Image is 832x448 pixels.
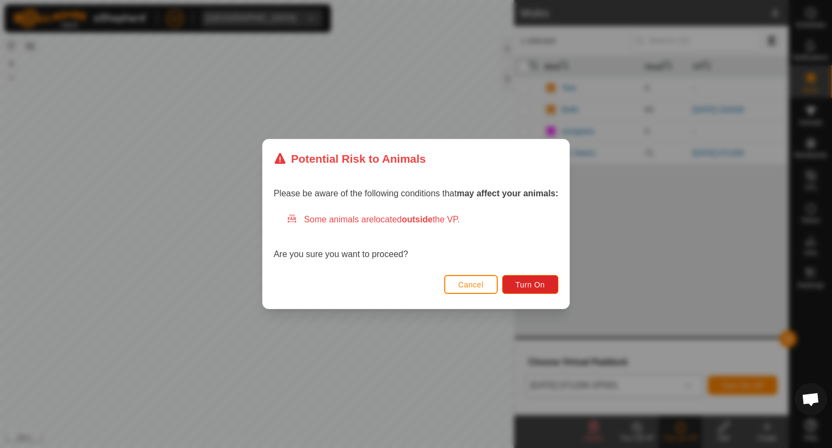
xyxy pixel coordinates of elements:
span: Cancel [458,280,484,289]
span: located the VP. [374,215,460,224]
span: Turn On [516,280,545,289]
button: Turn On [502,275,558,294]
button: Cancel [444,275,498,294]
div: Are you sure you want to proceed? [274,213,558,261]
span: Please be aware of the following conditions that [274,189,558,198]
div: Open chat [795,383,827,415]
div: Potential Risk to Animals [274,150,426,167]
strong: may affect your animals: [457,189,558,198]
strong: outside [402,215,433,224]
div: Some animals are [287,213,558,226]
